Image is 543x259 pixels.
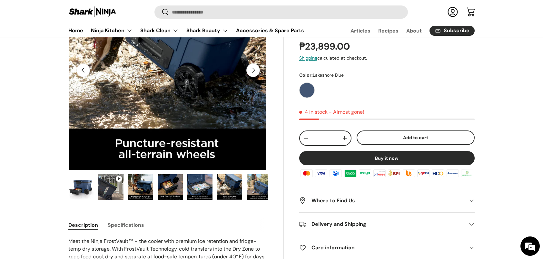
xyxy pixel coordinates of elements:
[299,109,328,115] span: 4 in stock
[299,197,464,205] h2: Where to Find Us
[69,174,94,200] img: ninja-frost-vault-high-capacity-wheeled-cooler-full-view-sharkninja-philippines
[299,72,344,79] legend: Color:
[406,24,422,37] a: About
[37,81,89,146] span: We're online!
[300,168,314,178] img: master
[183,24,232,37] summary: Shark Beauty
[68,24,304,37] nav: Primary
[444,28,469,34] span: Subscribe
[429,26,475,36] a: Subscribe
[299,55,317,61] a: Shipping
[236,24,304,37] a: Accessories & Spare Parts
[98,174,123,200] img: Ninja FrostVault™ 45qt Wheeled Cooler
[372,168,387,178] img: billease
[299,189,475,212] summary: Where to Find Us
[313,72,344,78] span: Lakeshore Blue
[343,168,358,178] img: grabpay
[387,168,401,178] img: bpi
[329,168,343,178] img: gcash
[299,213,475,236] summary: Delivery and Shipping
[158,174,183,200] img: Ninja FrostVault™ 45qt Wheeled Cooler
[136,24,183,37] summary: Shark Clean
[335,24,475,37] nav: Secondary
[431,168,445,178] img: bdo
[299,40,351,53] strong: ₱23,899.00
[68,218,98,232] button: Description
[445,168,459,178] img: metrobank
[3,176,123,198] textarea: Type your message and hit 'Enter'
[358,168,372,178] img: maya
[357,130,475,145] button: Add to cart
[350,24,370,37] a: Articles
[68,6,117,18] img: Shark Ninja Philippines
[299,244,464,252] h2: Care information
[106,3,121,19] div: Minimize live chat window
[299,220,464,228] h2: Delivery and Shipping
[87,24,136,37] summary: Ninja Kitchen
[314,168,328,178] img: visa
[378,24,399,37] a: Recipes
[34,36,108,44] div: Chat with us now
[329,109,364,115] p: - Almost gone!
[299,151,475,165] button: Buy it now
[187,174,212,200] img: Ninja FrostVault™ 45qt Wheeled Cooler
[247,174,272,200] img: Ninja FrostVault™ 45qt Wheeled Cooler
[299,55,475,62] div: calculated at checkout.
[416,168,430,178] img: qrph
[68,24,83,37] a: Home
[108,218,144,232] button: Specifications
[402,168,416,178] img: ubp
[128,174,153,200] img: Ninja FrostVault™ 45qt Wheeled Cooler
[217,174,242,200] img: Ninja FrostVault™ 45qt Wheeled Cooler
[460,168,474,178] img: landbank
